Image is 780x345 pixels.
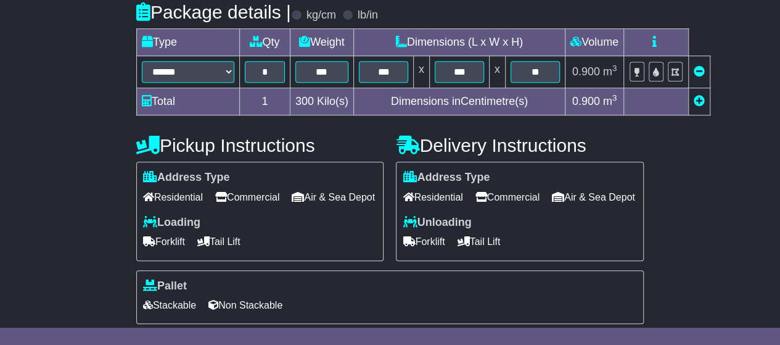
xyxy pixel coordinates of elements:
span: Commercial [475,188,540,207]
h4: Package details | [136,2,291,22]
td: x [489,56,505,88]
td: Type [136,29,239,56]
h4: Pickup Instructions [136,135,384,156]
label: kg/cm [306,9,336,22]
label: Unloading [403,216,471,230]
sup: 3 [612,93,617,102]
label: Address Type [143,171,230,185]
span: Residential [143,188,203,207]
span: Air & Sea Depot [552,188,635,207]
span: m [603,95,617,107]
span: Tail Lift [457,232,500,251]
td: Dimensions (L x W x H) [353,29,565,56]
h4: Delivery Instructions [396,135,644,156]
span: Commercial [215,188,279,207]
td: Volume [565,29,623,56]
td: x [413,56,429,88]
span: 300 [295,95,314,107]
label: Address Type [403,171,490,185]
a: Add new item [694,95,705,107]
span: Non Stackable [208,296,282,315]
label: Pallet [143,280,187,293]
td: Kilo(s) [290,88,353,115]
td: Weight [290,29,353,56]
sup: 3 [612,64,617,73]
span: Residential [403,188,462,207]
span: Stackable [143,296,196,315]
td: 1 [239,88,290,115]
td: Total [136,88,239,115]
span: 0.900 [572,65,600,78]
span: m [603,65,617,78]
span: 0.900 [572,95,600,107]
label: Loading [143,216,200,230]
span: Forklift [143,232,185,251]
td: Dimensions in Centimetre(s) [353,88,565,115]
span: Air & Sea Depot [292,188,375,207]
td: Qty [239,29,290,56]
a: Remove this item [694,65,705,78]
span: Tail Lift [197,232,240,251]
span: Forklift [403,232,445,251]
label: lb/in [358,9,378,22]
